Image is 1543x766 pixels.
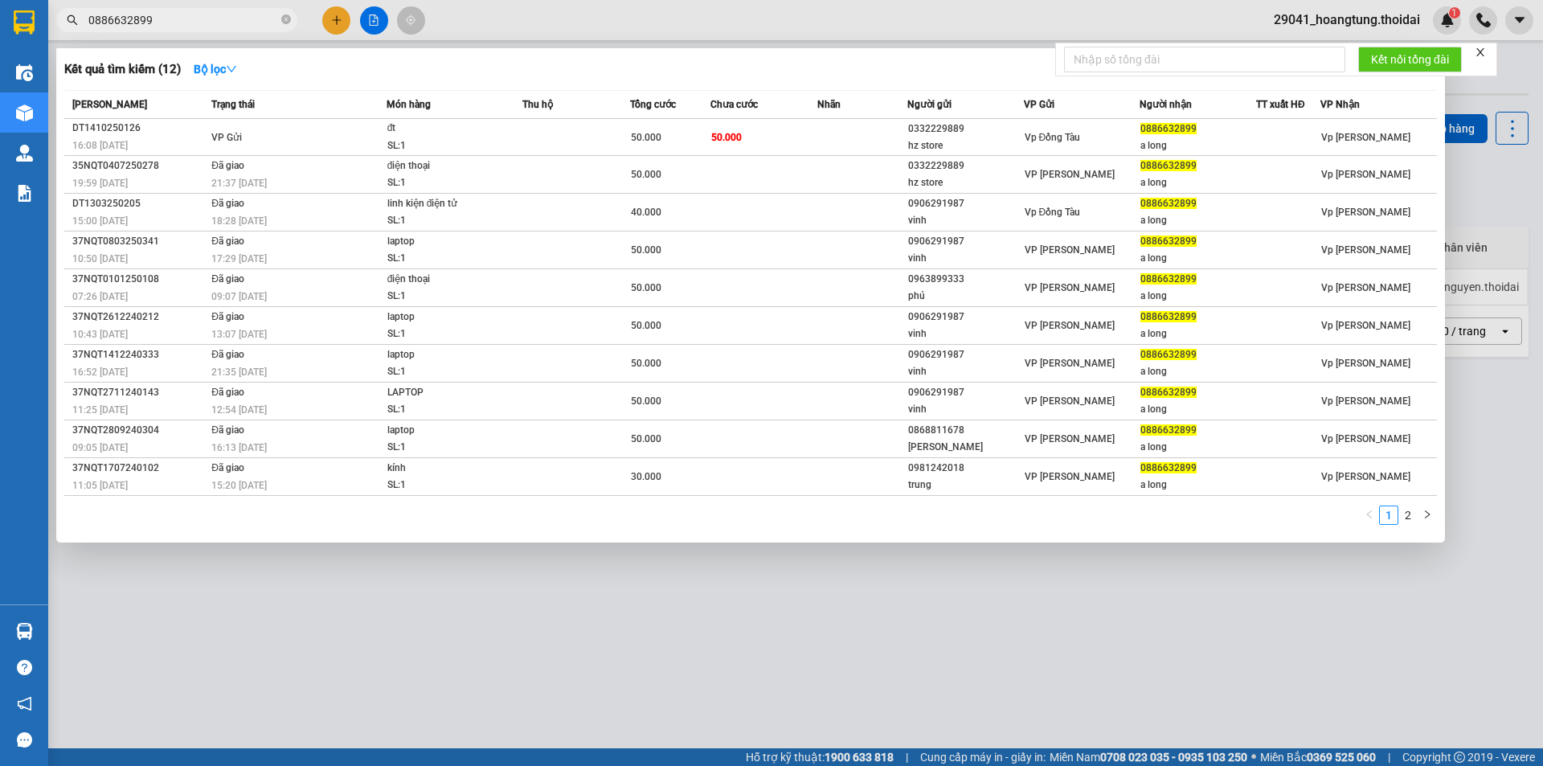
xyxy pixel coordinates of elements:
[1358,47,1462,72] button: Kết nối tổng đài
[1371,51,1449,68] span: Kết nối tổng đài
[211,178,267,189] span: 21:37 [DATE]
[908,309,1023,326] div: 0906291987
[1064,47,1345,72] input: Nhập số tổng đài
[908,233,1023,250] div: 0906291987
[387,158,508,175] div: điện thoại
[211,160,244,171] span: Đã giao
[72,329,128,340] span: 10:43 [DATE]
[211,236,244,247] span: Đã giao
[1140,123,1197,134] span: 0886632899
[908,326,1023,342] div: vinh
[72,158,207,174] div: 35NQT0407250278
[387,212,508,230] div: SL: 1
[1321,282,1410,293] span: Vp [PERSON_NAME]
[72,195,207,212] div: DT1303250205
[1140,363,1255,380] div: a long
[387,271,508,289] div: điện thoại
[908,460,1023,477] div: 0981242018
[72,367,128,378] span: 16:52 [DATE]
[1140,99,1192,110] span: Người nhận
[194,63,237,76] strong: Bộ lọc
[1475,47,1486,58] span: close
[1024,99,1054,110] span: VP Gửi
[211,291,267,302] span: 09:07 [DATE]
[72,215,128,227] span: 15:00 [DATE]
[1025,244,1115,256] span: VP [PERSON_NAME]
[211,198,244,209] span: Đã giao
[1140,137,1255,154] div: a long
[72,346,207,363] div: 37NQT1412240333
[1365,510,1374,519] span: left
[1140,250,1255,267] div: a long
[211,99,255,110] span: Trạng thái
[281,14,291,24] span: close-circle
[1321,433,1410,444] span: Vp [PERSON_NAME]
[16,185,33,202] img: solution-icon
[710,99,758,110] span: Chưa cước
[1140,236,1197,247] span: 0886632899
[211,311,244,322] span: Đã giao
[17,660,32,675] span: question-circle
[211,442,267,453] span: 16:13 [DATE]
[387,363,508,381] div: SL: 1
[631,358,661,369] span: 50.000
[1025,320,1115,331] span: VP [PERSON_NAME]
[387,137,508,155] div: SL: 1
[72,442,128,453] span: 09:05 [DATE]
[522,99,553,110] span: Thu hộ
[211,424,244,436] span: Đã giao
[1025,169,1115,180] span: VP [PERSON_NAME]
[817,99,841,110] span: Nhãn
[211,367,267,378] span: 21:35 [DATE]
[387,250,508,268] div: SL: 1
[211,480,267,491] span: 15:20 [DATE]
[1418,506,1437,525] li: Next Page
[1399,506,1417,524] a: 2
[72,480,128,491] span: 11:05 [DATE]
[211,404,267,416] span: 12:54 [DATE]
[1025,433,1115,444] span: VP [PERSON_NAME]
[67,14,78,26] span: search
[631,169,661,180] span: 50.000
[72,291,128,302] span: 07:26 [DATE]
[631,395,661,407] span: 50.000
[1140,288,1255,305] div: a long
[1140,401,1255,418] div: a long
[387,384,508,402] div: LAPTOP
[1140,311,1197,322] span: 0886632899
[1321,207,1410,218] span: Vp [PERSON_NAME]
[631,207,661,218] span: 40.000
[14,10,35,35] img: logo-vxr
[908,250,1023,267] div: vinh
[908,137,1023,154] div: hz store
[908,288,1023,305] div: phú
[387,477,508,494] div: SL: 1
[1025,207,1081,218] span: Vp Đồng Tàu
[631,471,661,482] span: 30.000
[908,121,1023,137] div: 0332229889
[908,477,1023,494] div: trung
[181,56,250,82] button: Bộ lọcdown
[387,460,508,477] div: kính
[387,422,508,440] div: laptop
[387,174,508,192] div: SL: 1
[1140,273,1197,285] span: 0886632899
[630,99,676,110] span: Tổng cước
[1321,471,1410,482] span: Vp [PERSON_NAME]
[1140,462,1197,473] span: 0886632899
[387,326,508,343] div: SL: 1
[387,439,508,457] div: SL: 1
[908,422,1023,439] div: 0868811678
[1422,510,1432,519] span: right
[1398,506,1418,525] li: 2
[1025,358,1115,369] span: VP [PERSON_NAME]
[631,244,661,256] span: 50.000
[72,422,207,439] div: 37NQT2809240304
[907,99,952,110] span: Người gửi
[387,120,508,137] div: đt
[16,64,33,81] img: warehouse-icon
[387,195,508,213] div: linh kiện điện tử
[1140,424,1197,436] span: 0886632899
[1025,471,1115,482] span: VP [PERSON_NAME]
[631,433,661,444] span: 50.000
